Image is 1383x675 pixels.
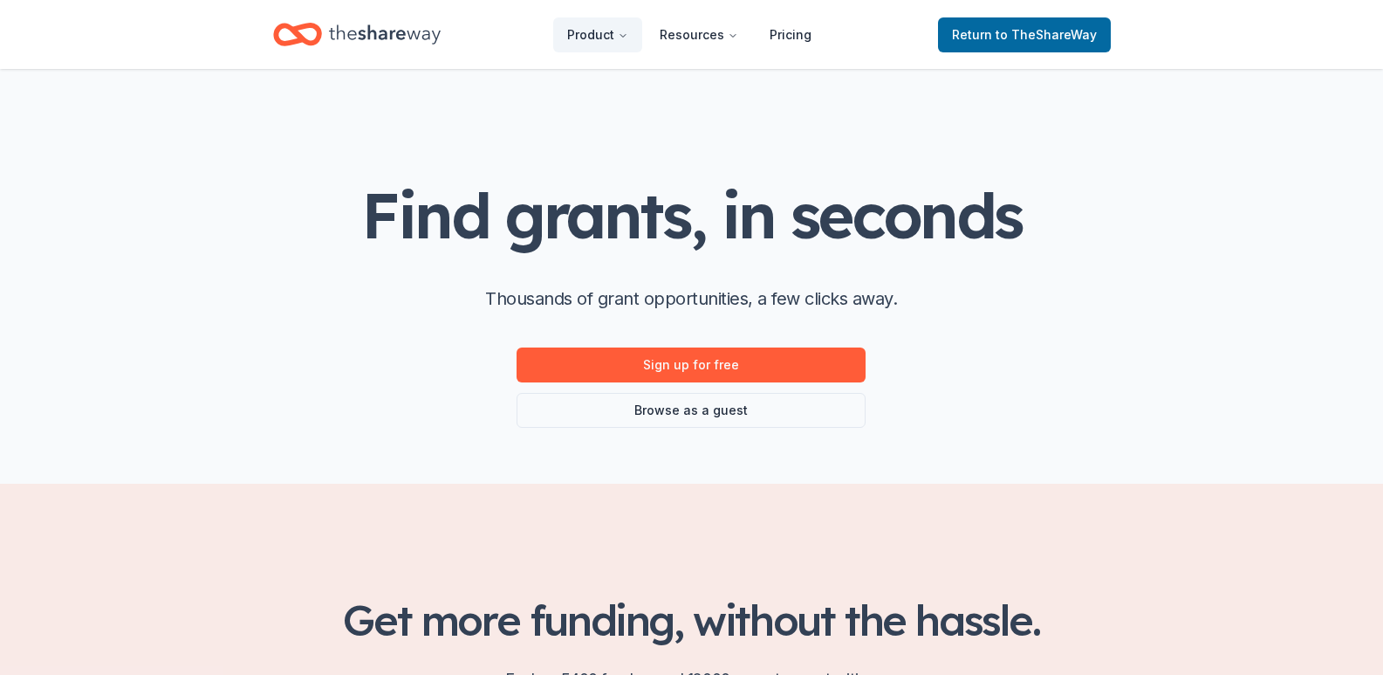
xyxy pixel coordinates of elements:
[646,17,752,52] button: Resources
[553,17,642,52] button: Product
[273,596,1111,644] h2: Get more funding, without the hassle.
[485,285,897,313] p: Thousands of grant opportunities, a few clicks away.
[756,17,825,52] a: Pricing
[361,181,1021,250] h1: Find grants, in seconds
[273,14,441,55] a: Home
[952,24,1097,45] span: Return
[553,14,825,55] nav: Main
[517,393,866,428] a: Browse as a guest
[996,27,1097,42] span: to TheShareWay
[517,348,866,382] a: Sign up for free
[938,17,1111,52] a: Returnto TheShareWay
